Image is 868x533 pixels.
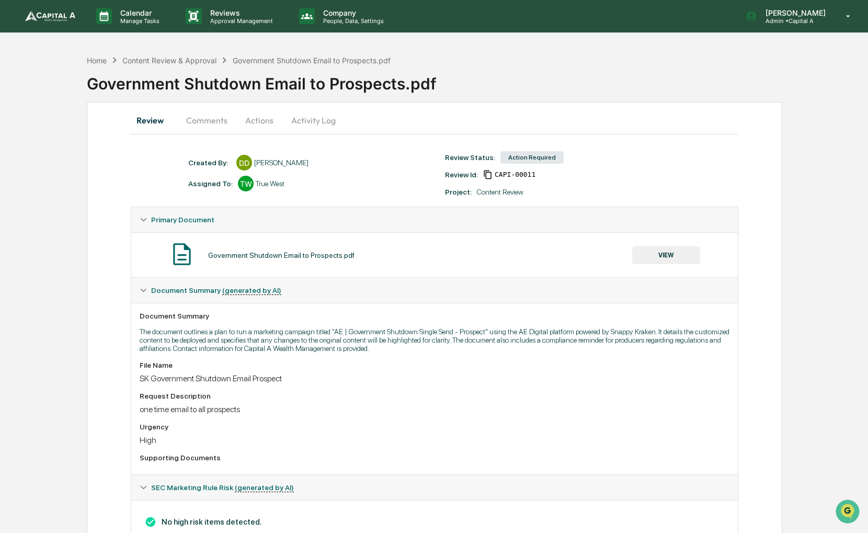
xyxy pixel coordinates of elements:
div: High [140,435,729,445]
div: Content Review & Approval [122,56,216,65]
p: The document outlines a plan to run a marketing campaign titled "AE | Government Shutdown Single ... [140,327,729,353]
u: (generated by AI) [222,286,281,295]
span: e3470ca2-95ef-4f63-8a39-db42640cc3d6 [495,171,535,179]
a: 🔎Data Lookup [6,201,70,220]
div: Review Status: [445,153,495,162]
div: 🖐️ [10,186,19,195]
span: Data Lookup [21,205,66,216]
p: How can we help? [10,21,190,38]
div: Start new chat [47,80,172,90]
p: [PERSON_NAME] [757,8,831,17]
div: SK Government Shutdown Email Prospect [140,373,729,383]
div: Content Review [477,188,523,196]
div: We're available if you need us! [47,90,144,98]
div: Action Required [500,151,564,164]
div: Project: [445,188,472,196]
span: • [87,142,90,150]
div: Primary Document [131,207,738,232]
div: Home [87,56,107,65]
div: True West [256,179,284,188]
div: [PERSON_NAME] [254,158,309,167]
span: [PERSON_NAME] [32,142,85,150]
div: Review Id: [445,171,478,179]
div: File Name [140,361,729,369]
span: Attestations [86,185,130,196]
button: Activity Log [283,108,344,133]
div: Primary Document [131,232,738,277]
p: People, Data, Settings [315,17,389,25]
u: (generated by AI) [235,483,294,492]
img: 1746055101610-c473b297-6a78-478c-a979-82029cc54cd1 [10,80,29,98]
div: Created By: ‎ ‎ [188,158,231,167]
iframe: Open customer support [835,498,863,527]
div: Past conversations [10,116,70,124]
div: Supporting Documents [140,453,729,462]
div: secondary tabs example [131,108,738,133]
img: logo [25,11,75,21]
span: Primary Document [151,216,214,224]
div: Request Description [140,392,729,400]
div: Assigned To: [188,179,233,188]
img: Document Icon [169,241,195,267]
div: Government Shutdown Email to Prospects.pdf [87,66,868,93]
div: Urgency [140,423,729,431]
span: Document Summary [151,286,281,294]
h3: No high risk items detected. [140,516,729,528]
span: [DATE] [93,142,114,150]
div: TW [238,176,254,191]
a: 🗄️Attestations [72,181,134,200]
img: Sigrid Alegria [10,132,27,149]
div: DD [236,155,252,171]
p: Calendar [112,8,165,17]
a: Powered byPylon [74,230,127,239]
div: Document Summary (generated by AI) [131,303,738,474]
div: Government Shutdown Email to Prospects.pdf [233,56,391,65]
p: Company [315,8,389,17]
div: 🗄️ [76,186,84,195]
p: Manage Tasks [112,17,165,25]
div: one time email to all prospects [140,404,729,414]
div: Document Summary (generated by AI) [131,278,738,303]
p: Approval Management [202,17,278,25]
div: SEC Marketing Rule Risk (generated by AI) [131,475,738,500]
button: Start new chat [178,83,190,95]
div: Government Shutdown Email to Prospects.pdf [208,251,355,259]
button: See all [162,114,190,126]
div: Document Summary [140,312,729,320]
p: Admin • Capital A [757,17,831,25]
img: 8933085812038_c878075ebb4cc5468115_72.jpg [22,80,41,98]
button: Actions [236,108,283,133]
span: SEC Marketing Rule Risk [151,483,294,492]
button: Review [131,108,178,133]
div: 🔎 [10,206,19,214]
p: Reviews [202,8,278,17]
span: Pylon [104,231,127,239]
span: Preclearance [21,185,67,196]
a: 🖐️Preclearance [6,181,72,200]
button: Comments [178,108,236,133]
button: VIEW [632,246,700,264]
